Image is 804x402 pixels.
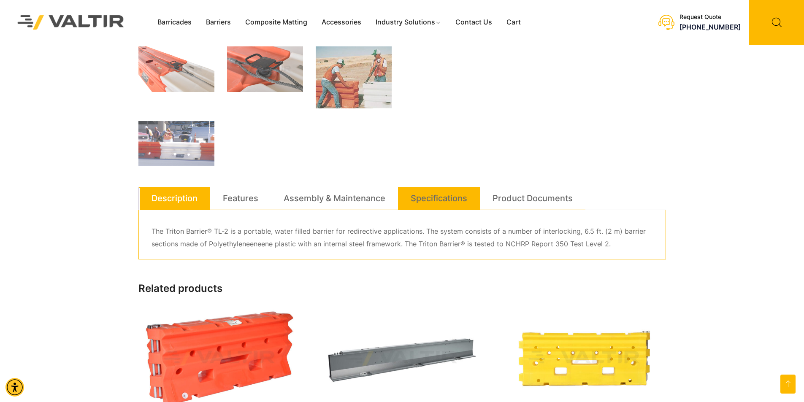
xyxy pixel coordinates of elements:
a: Assembly & Maintenance [284,187,385,210]
h2: Related products [138,283,666,295]
div: Request Quote [679,13,741,21]
a: call (888) 496-3625 [679,23,741,31]
a: Accessories [314,16,368,29]
a: Cart [499,16,528,29]
img: Triton_x1.jpg [138,46,214,92]
img: TH-Triton-Barrier-TL-2-inset.bmp [316,46,392,108]
a: Contact Us [448,16,499,29]
a: Go to top [780,375,796,394]
a: Barricades [150,16,199,29]
a: Description [152,187,198,210]
a: Product Documents [493,187,573,210]
a: Specifications [411,187,467,210]
a: Features [223,187,258,210]
img: Valtir Rentals [6,4,135,40]
a: Composite Matting [238,16,314,29]
img: Triton_x2.jpg [227,46,303,92]
a: Industry Solutions [368,16,448,29]
p: The Triton Barrier® TL-2 is a portable, water filled barrier for redirective applications. The sy... [152,225,653,251]
div: Accessibility Menu [5,378,24,397]
a: Barriers [199,16,238,29]
img: Triton-TL2.png [138,121,214,166]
